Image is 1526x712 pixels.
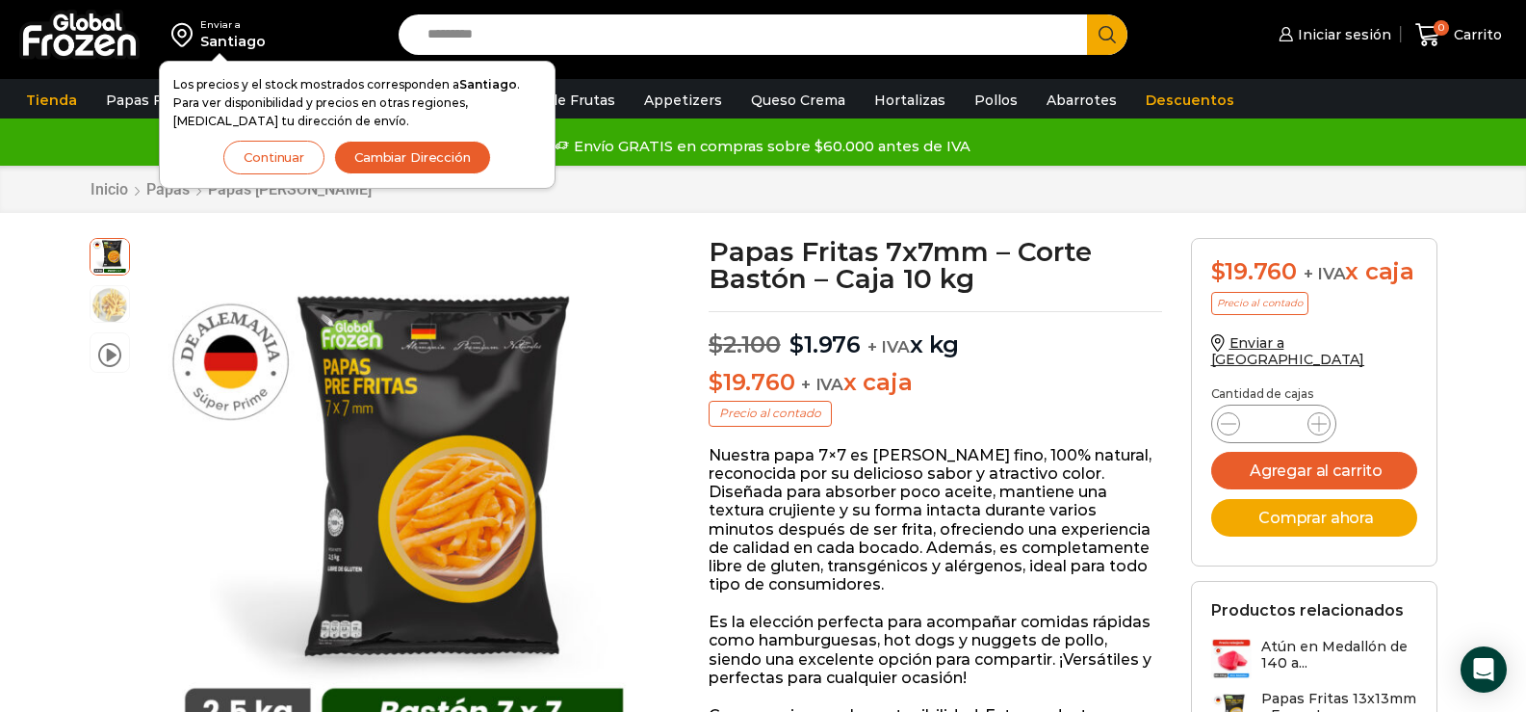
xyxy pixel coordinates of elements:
[709,330,723,358] span: $
[1211,387,1417,401] p: Cantidad de cajas
[1211,452,1417,489] button: Agregar al carrito
[801,375,843,394] span: + IVA
[1037,82,1126,119] a: Abarrotes
[145,180,191,198] a: Papas
[634,82,732,119] a: Appetizers
[200,32,266,51] div: Santiago
[1261,639,1417,672] h3: Atún en Medallón de 140 a...
[495,82,625,119] a: Pulpa de Frutas
[459,77,517,92] strong: Santiago
[709,369,1162,397] p: x caja
[709,330,781,358] bdi: 2.100
[789,330,861,358] bdi: 1.976
[865,82,955,119] a: Hortalizas
[1293,25,1391,44] span: Iniciar sesión
[1211,292,1308,315] p: Precio al contado
[709,311,1162,359] p: x kg
[1211,257,1297,285] bdi: 19.760
[867,337,910,356] span: + IVA
[709,238,1162,292] h1: Papas Fritas 7x7mm – Corte Bastón – Caja 10 kg
[173,75,541,131] p: Los precios y el stock mostrados corresponden a . Para ver disponibilidad y precios en otras regi...
[91,236,129,275] span: 7×7
[1211,601,1404,620] h2: Productos relacionados
[1211,499,1417,537] button: Comprar ahora
[223,141,324,174] button: Continuar
[200,18,266,32] div: Enviar a
[1087,14,1127,55] button: Search button
[207,180,373,198] a: Papas [PERSON_NAME]
[1211,639,1417,680] a: Atún en Medallón de 140 a...
[709,613,1162,687] p: Es la elección perfecta para acompañar comidas rápidas como hamburguesas, hot dogs y nuggets de p...
[1211,257,1226,285] span: $
[789,330,804,358] span: $
[1434,20,1449,36] span: 0
[1461,646,1507,693] div: Open Intercom Messenger
[709,368,794,396] bdi: 19.760
[1255,410,1292,437] input: Product quantity
[96,82,203,119] a: Papas Fritas
[1274,15,1391,54] a: Iniciar sesión
[1410,13,1507,58] a: 0 Carrito
[171,18,200,51] img: address-field-icon.svg
[1304,264,1346,283] span: + IVA
[334,141,491,174] button: Cambiar Dirección
[709,368,723,396] span: $
[1136,82,1244,119] a: Descuentos
[709,446,1162,594] p: Nuestra papa 7×7 es [PERSON_NAME] fino, 100% natural, reconocida por su delicioso sabor y atracti...
[90,180,373,198] nav: Breadcrumb
[1449,25,1502,44] span: Carrito
[965,82,1027,119] a: Pollos
[1211,258,1417,286] div: x caja
[91,286,129,325] span: 7×7
[16,82,87,119] a: Tienda
[709,401,832,426] p: Precio al contado
[741,82,855,119] a: Queso Crema
[1211,334,1365,368] a: Enviar a [GEOGRAPHIC_DATA]
[90,180,129,198] a: Inicio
